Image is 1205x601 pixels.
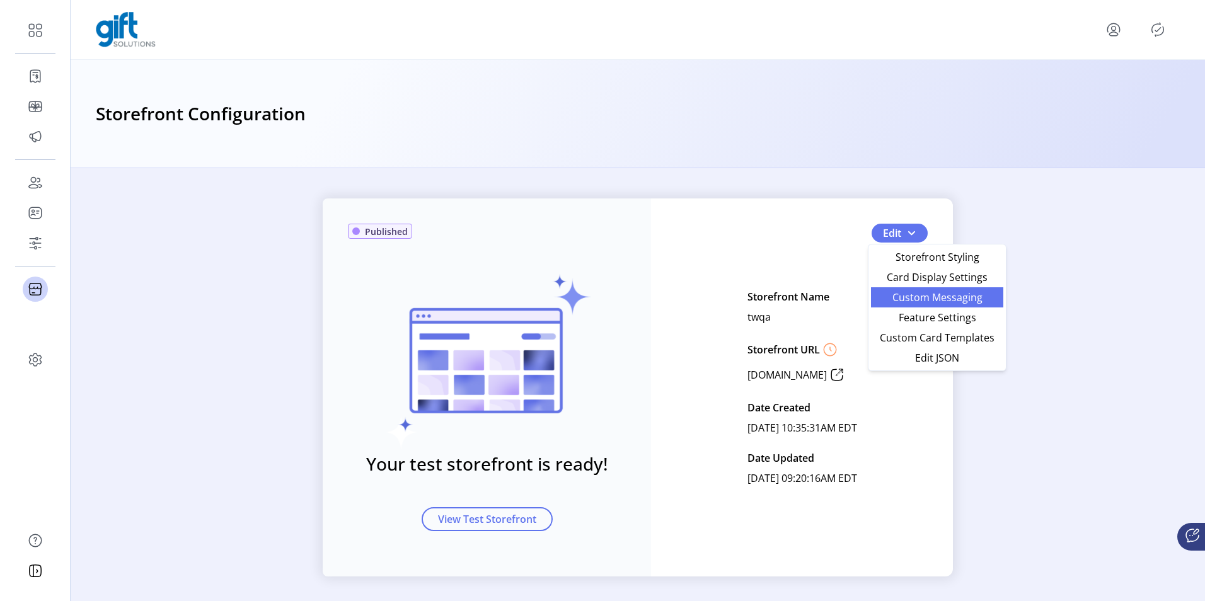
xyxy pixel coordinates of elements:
[871,328,1003,348] li: Custom Card Templates
[747,418,857,438] p: [DATE] 10:35:31AM EDT
[366,450,608,477] h3: Your test storefront is ready!
[747,367,827,382] p: [DOMAIN_NAME]
[871,307,1003,328] li: Feature Settings
[96,100,306,128] h3: Storefront Configuration
[1104,20,1124,40] button: menu
[871,247,1003,267] li: Storefront Styling
[747,342,820,357] p: Storefront URL
[871,267,1003,287] li: Card Display Settings
[871,287,1003,307] li: Custom Messaging
[879,292,996,302] span: Custom Messaging
[879,353,996,363] span: Edit JSON
[747,468,857,488] p: [DATE] 09:20:16AM EDT
[1148,20,1168,40] button: Publisher Panel
[96,12,156,47] img: logo
[879,272,996,282] span: Card Display Settings
[879,312,996,323] span: Feature Settings
[879,252,996,262] span: Storefront Styling
[422,507,553,531] button: View Test Storefront
[747,398,810,418] p: Date Created
[747,307,771,327] p: twqa
[438,512,536,527] span: View Test Storefront
[872,224,928,243] button: Edit
[883,226,901,241] span: Edit
[747,287,829,307] p: Storefront Name
[871,348,1003,368] li: Edit JSON
[365,225,408,238] span: Published
[879,333,996,343] span: Custom Card Templates
[747,448,814,468] p: Date Updated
